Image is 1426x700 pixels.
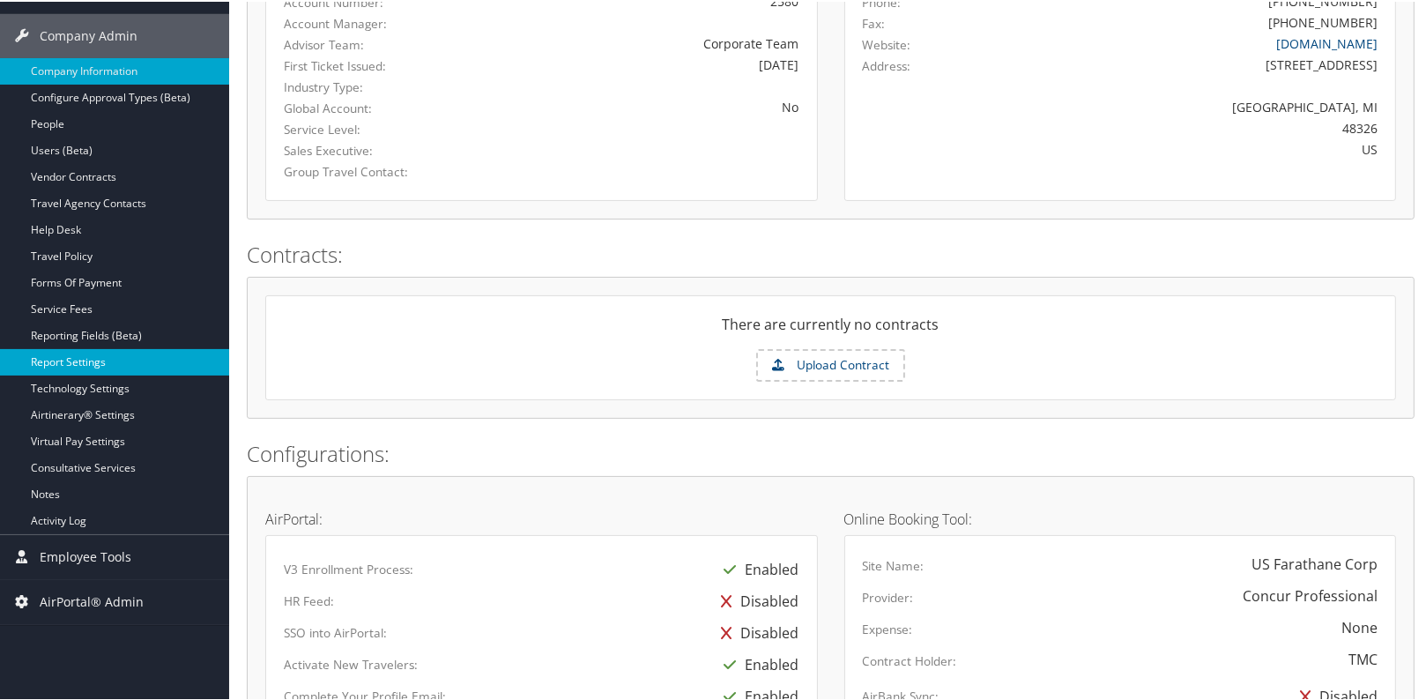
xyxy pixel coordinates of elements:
[1268,11,1378,30] div: [PHONE_NUMBER]
[464,54,799,72] div: [DATE]
[716,552,799,584] div: Enabled
[284,98,438,115] label: Global Account:
[863,13,886,31] label: Fax:
[284,591,334,608] label: HR Feed:
[284,559,413,577] label: V3 Enrollment Process:
[40,12,137,56] span: Company Admin
[464,33,799,51] div: Corporate Team
[284,77,438,94] label: Industry Type:
[998,138,1378,157] div: US
[1276,34,1378,50] a: [DOMAIN_NAME]
[247,238,1415,268] h2: Contracts:
[863,651,957,668] label: Contract Holder:
[863,619,913,637] label: Expense:
[266,312,1395,347] div: There are currently no contracts
[284,140,438,158] label: Sales Executive:
[863,56,911,73] label: Address:
[284,34,438,52] label: Advisor Team:
[998,54,1378,72] div: [STREET_ADDRESS]
[40,578,144,622] span: AirPortal® Admin
[844,510,1397,525] h4: Online Booking Tool:
[1341,615,1378,637] div: None
[863,555,925,573] label: Site Name:
[284,13,438,31] label: Account Manager:
[40,533,131,577] span: Employee Tools
[247,437,1415,467] h2: Configurations:
[713,615,799,647] div: Disabled
[284,622,387,640] label: SSO into AirPortal:
[863,587,914,605] label: Provider:
[713,584,799,615] div: Disabled
[284,119,438,137] label: Service Level:
[998,117,1378,136] div: 48326
[998,96,1378,115] div: [GEOGRAPHIC_DATA], MI
[863,34,911,52] label: Website:
[716,647,799,679] div: Enabled
[1348,647,1378,668] div: TMC
[464,96,799,115] div: No
[265,510,818,525] h4: AirPortal:
[284,56,438,73] label: First Ticket Issued:
[284,654,418,672] label: Activate New Travelers:
[1251,552,1378,573] div: US Farathane Corp
[1243,584,1378,605] div: Concur Professional
[758,349,903,379] label: Upload Contract
[284,161,438,179] label: Group Travel Contact:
